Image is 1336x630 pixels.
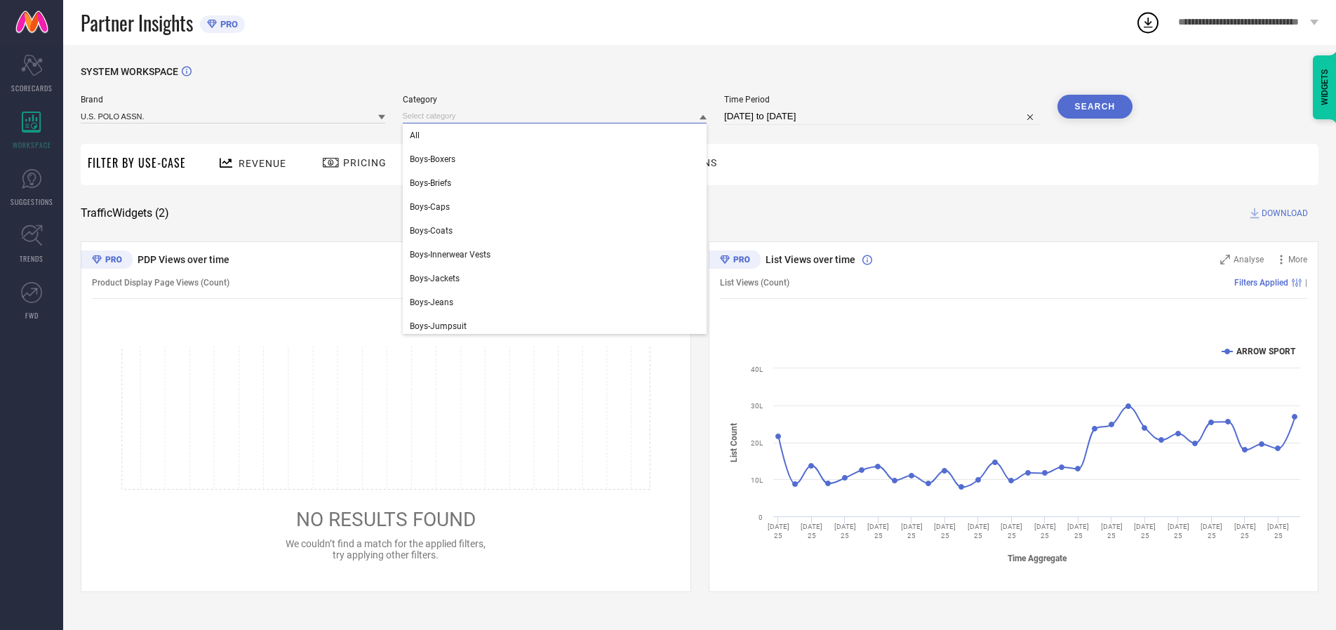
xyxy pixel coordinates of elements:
text: [DATE] 25 [901,523,923,539]
span: Pricing [343,157,387,168]
tspan: List Count [729,423,739,462]
text: [DATE] 25 [1101,523,1123,539]
span: Category [403,95,707,105]
span: PDP Views over time [138,254,229,265]
svg: Zoom [1220,255,1230,264]
span: | [1305,278,1307,288]
span: Boys-Briefs [410,178,451,188]
text: 0 [759,514,763,521]
span: All [410,130,420,140]
div: Boys-Jackets [403,267,707,290]
input: Select category [403,109,707,123]
text: [DATE] 25 [934,523,956,539]
text: [DATE] 25 [1201,523,1222,539]
span: SYSTEM WORKSPACE [81,66,178,77]
input: Select time period [724,108,1040,125]
span: Boys-Boxers [410,154,455,164]
span: TRENDS [20,253,44,264]
div: Boys-Caps [403,195,707,219]
span: WORKSPACE [13,140,51,150]
text: 10L [751,476,763,484]
text: [DATE] 25 [1001,523,1022,539]
span: NO RESULTS FOUND [296,508,476,531]
span: We couldn’t find a match for the applied filters, try applying other filters. [286,538,486,561]
button: Search [1057,95,1133,119]
span: FWD [25,310,39,321]
span: Partner Insights [81,8,193,37]
div: Boys-Boxers [403,147,707,171]
span: Boys-Jeans [410,297,453,307]
div: All [403,123,707,147]
span: Time Period [724,95,1040,105]
text: [DATE] 25 [867,523,889,539]
text: [DATE] 25 [1267,523,1289,539]
span: Filters Applied [1234,278,1288,288]
div: Boys-Coats [403,219,707,243]
div: Open download list [1135,10,1161,35]
text: [DATE] 25 [801,523,822,539]
span: DOWNLOAD [1262,206,1308,220]
text: 40L [751,366,763,373]
text: [DATE] 25 [1168,523,1189,539]
span: SCORECARDS [11,83,53,93]
div: Premium [81,250,133,272]
text: [DATE] 25 [968,523,989,539]
text: [DATE] 25 [768,523,789,539]
span: List Views over time [766,254,855,265]
span: Revenue [239,158,286,169]
div: Premium [709,250,761,272]
div: Boys-Briefs [403,171,707,195]
span: Boys-Jackets [410,274,460,283]
span: Boys-Innerwear Vests [410,250,490,260]
text: 30L [751,402,763,410]
text: [DATE] 25 [1034,523,1056,539]
div: Boys-Jeans [403,290,707,314]
span: Boys-Coats [410,226,453,236]
text: 20L [751,439,763,447]
div: Boys-Jumpsuit [403,314,707,338]
span: Product Display Page Views (Count) [92,278,229,288]
text: [DATE] 25 [1067,523,1089,539]
text: ARROW SPORT [1236,347,1296,356]
span: More [1288,255,1307,264]
span: List Views (Count) [720,278,789,288]
span: Boys-Jumpsuit [410,321,467,331]
span: Brand [81,95,385,105]
span: SUGGESTIONS [11,196,53,207]
span: Filter By Use-Case [88,154,186,171]
span: Analyse [1234,255,1264,264]
span: Traffic Widgets ( 2 ) [81,206,169,220]
span: Boys-Caps [410,202,450,212]
span: PRO [217,19,238,29]
text: [DATE] 25 [1134,523,1156,539]
text: [DATE] 25 [1234,523,1256,539]
div: Boys-Innerwear Vests [403,243,707,267]
text: [DATE] 25 [834,523,856,539]
tspan: Time Aggregate [1008,554,1067,563]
